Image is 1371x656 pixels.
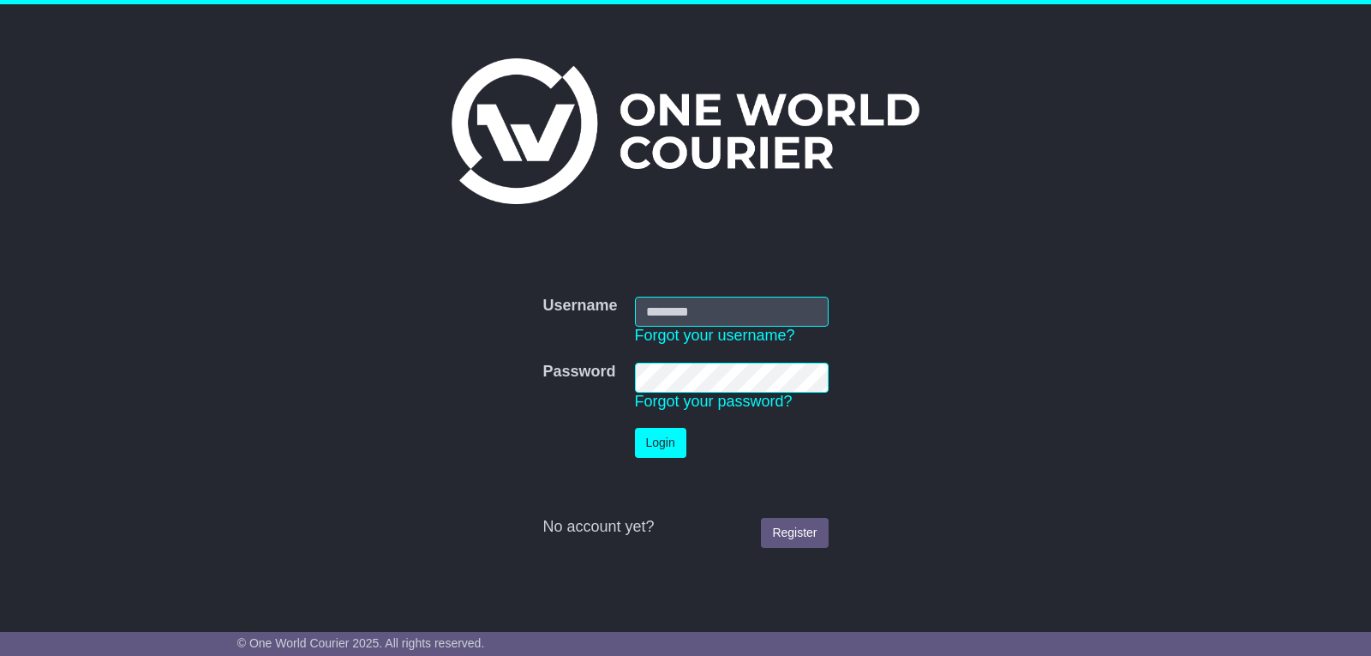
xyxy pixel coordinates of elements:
[635,428,686,458] button: Login
[761,518,828,548] a: Register
[635,393,793,410] a: Forgot your password?
[542,518,828,537] div: No account yet?
[452,58,919,204] img: One World
[542,363,615,382] label: Password
[542,297,617,316] label: Username
[237,636,485,650] span: © One World Courier 2025. All rights reserved.
[635,327,795,344] a: Forgot your username?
